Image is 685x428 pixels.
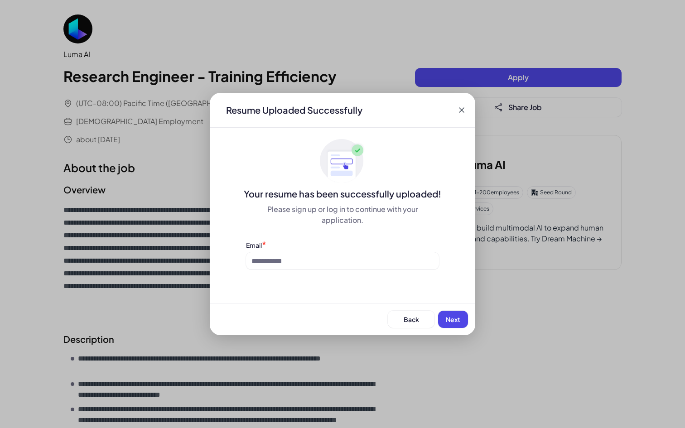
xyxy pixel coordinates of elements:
button: Next [438,311,468,328]
span: Back [404,315,419,323]
label: Email [246,241,262,249]
button: Back [388,311,434,328]
div: Resume Uploaded Successfully [219,104,370,116]
span: Next [446,315,460,323]
div: Please sign up or log in to continue with your application. [246,204,439,226]
div: Your resume has been successfully uploaded! [210,188,475,200]
img: ApplyedMaskGroup3.svg [320,139,365,184]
